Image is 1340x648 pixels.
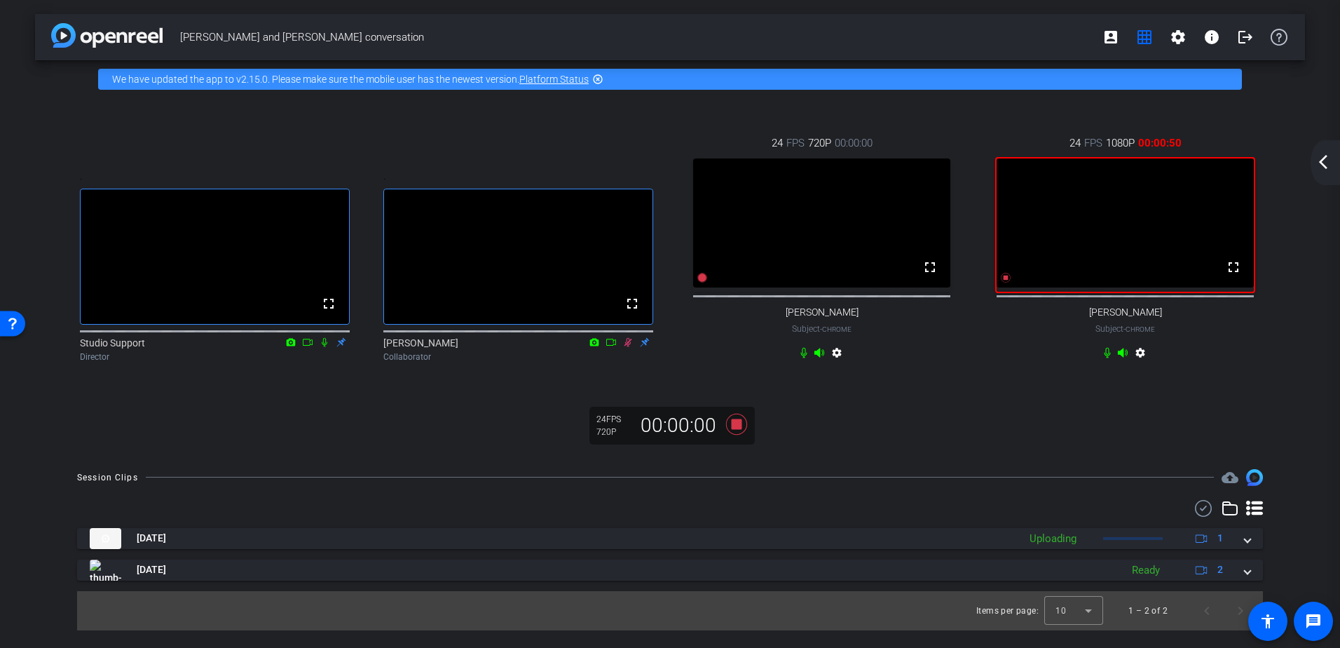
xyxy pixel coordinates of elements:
div: [PERSON_NAME] [383,336,653,363]
span: - [1123,324,1126,334]
mat-icon: settings [1132,347,1149,364]
span: [PERSON_NAME] [1089,306,1162,318]
mat-icon: fullscreen [1225,259,1242,276]
mat-icon: cloud_upload [1222,469,1238,486]
div: Collaborator [383,351,653,363]
div: 720P [596,426,631,438]
mat-icon: message [1305,613,1322,630]
div: Session Clips [77,471,138,485]
div: Director [80,351,350,363]
mat-icon: highlight_off [592,74,603,85]
span: FPS [1084,135,1102,151]
div: . [80,164,350,189]
div: . [383,164,653,189]
span: 00:00:50 [1138,135,1182,151]
img: thumb-nail [90,528,121,549]
div: Uploading [1023,531,1083,547]
span: Chrome [822,325,852,333]
div: Ready [1125,562,1167,579]
span: Subject [1095,323,1155,335]
mat-icon: settings [828,347,845,364]
span: 720P [808,135,831,151]
div: 1 – 2 of 2 [1128,604,1168,618]
a: Platform Status [519,74,589,85]
mat-icon: fullscreen [624,295,641,312]
div: 24 [596,414,631,425]
mat-icon: arrow_back_ios_new [1315,154,1332,170]
span: 24 [1069,135,1081,151]
span: - [820,324,822,334]
mat-icon: grid_on [1136,29,1153,46]
span: 1 [1217,531,1223,546]
span: Subject [792,323,852,335]
span: FPS [606,414,621,424]
div: Studio Support [80,336,350,363]
span: FPS [786,135,805,151]
span: [PERSON_NAME] [786,306,859,318]
span: 2 [1217,562,1223,577]
mat-icon: fullscreen [922,259,938,276]
mat-icon: logout [1237,29,1254,46]
mat-expansion-panel-header: thumb-nail[DATE]Ready2 [77,560,1263,581]
button: Previous page [1190,594,1224,628]
span: Destinations for your clips [1222,469,1238,486]
img: app-logo [51,23,163,48]
span: [PERSON_NAME] and [PERSON_NAME] conversation [180,23,1094,51]
div: We have updated the app to v2.15.0. Please make sure the mobile user has the newest version. [98,69,1242,90]
span: Chrome [1126,325,1155,333]
span: 24 [772,135,783,151]
img: Session clips [1246,469,1263,486]
img: thumb-nail [90,560,121,581]
span: [DATE] [137,531,166,546]
mat-icon: fullscreen [320,295,337,312]
div: 00:00:00 [631,414,725,438]
span: 00:00:00 [835,135,873,151]
mat-icon: info [1203,29,1220,46]
button: Next page [1224,594,1257,628]
mat-icon: settings [1170,29,1187,46]
mat-icon: account_box [1102,29,1119,46]
span: [DATE] [137,562,166,577]
mat-expansion-panel-header: thumb-nail[DATE]Uploading1 [77,528,1263,549]
mat-icon: accessibility [1259,613,1276,630]
span: 1080P [1106,135,1135,151]
div: Items per page: [976,604,1039,618]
